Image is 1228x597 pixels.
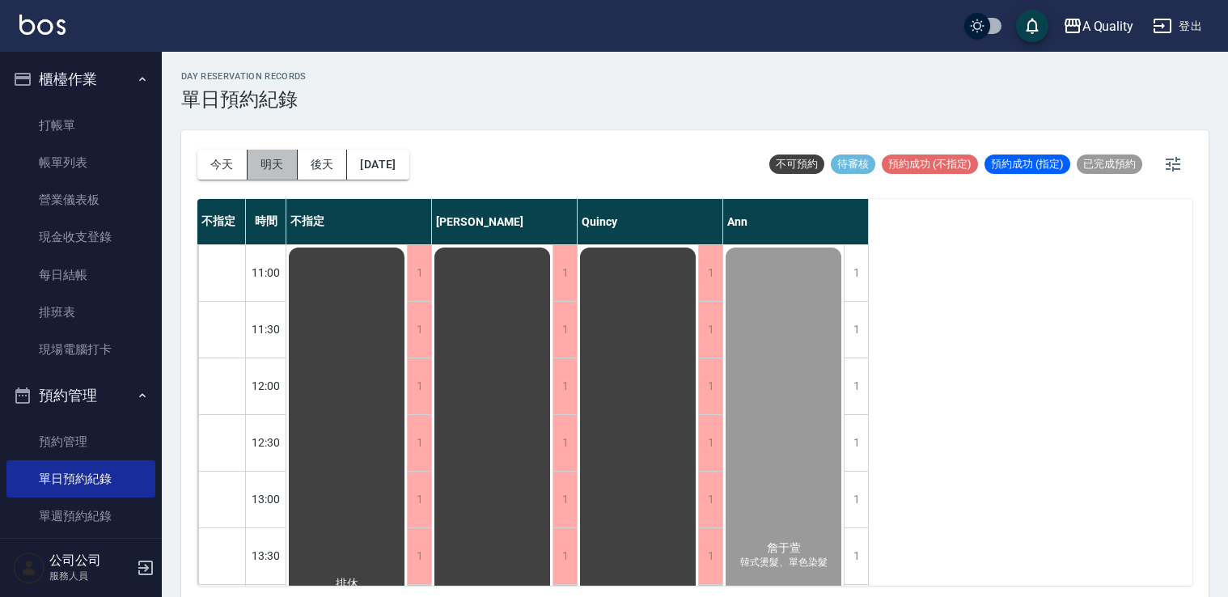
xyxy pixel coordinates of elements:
[246,199,286,244] div: 時間
[831,157,875,171] span: 待審核
[553,302,577,358] div: 1
[844,358,868,414] div: 1
[197,199,246,244] div: 不指定
[298,150,348,180] button: 後天
[347,150,409,180] button: [DATE]
[407,415,431,471] div: 1
[698,245,722,301] div: 1
[246,244,286,301] div: 11:00
[698,415,722,471] div: 1
[181,88,307,111] h3: 單日預約紀錄
[181,71,307,82] h2: day Reservation records
[6,331,155,368] a: 現場電腦打卡
[246,527,286,584] div: 13:30
[553,472,577,527] div: 1
[49,553,132,569] h5: 公司公司
[1082,16,1134,36] div: A Quality
[578,199,723,244] div: Quincy
[6,497,155,535] a: 單週預約紀錄
[844,302,868,358] div: 1
[407,358,431,414] div: 1
[6,375,155,417] button: 預約管理
[6,144,155,181] a: 帳單列表
[246,471,286,527] div: 13:00
[553,528,577,584] div: 1
[246,358,286,414] div: 12:00
[698,302,722,358] div: 1
[1146,11,1209,41] button: 登出
[407,472,431,527] div: 1
[6,423,155,460] a: 預約管理
[6,460,155,497] a: 單日預約紀錄
[698,528,722,584] div: 1
[1057,10,1141,43] button: A Quality
[407,245,431,301] div: 1
[49,569,132,583] p: 服務人員
[286,199,432,244] div: 不指定
[769,157,824,171] span: 不可預約
[248,150,298,180] button: 明天
[432,199,578,244] div: [PERSON_NAME]
[246,301,286,358] div: 11:30
[553,358,577,414] div: 1
[6,218,155,256] a: 現金收支登錄
[6,294,155,331] a: 排班表
[698,358,722,414] div: 1
[844,528,868,584] div: 1
[6,58,155,100] button: 櫃檯作業
[246,414,286,471] div: 12:30
[407,302,431,358] div: 1
[1016,10,1048,42] button: save
[1077,157,1142,171] span: 已完成預約
[332,577,362,591] span: 排休
[985,157,1070,171] span: 預約成功 (指定)
[737,556,831,569] span: 韓式燙髮、單色染髮
[6,181,155,218] a: 營業儀表板
[844,245,868,301] div: 1
[764,541,804,556] span: 詹于萱
[407,528,431,584] div: 1
[844,472,868,527] div: 1
[197,150,248,180] button: 今天
[6,107,155,144] a: 打帳單
[6,256,155,294] a: 每日結帳
[553,245,577,301] div: 1
[19,15,66,35] img: Logo
[553,415,577,471] div: 1
[844,415,868,471] div: 1
[13,552,45,584] img: Person
[882,157,978,171] span: 預約成功 (不指定)
[723,199,869,244] div: Ann
[698,472,722,527] div: 1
